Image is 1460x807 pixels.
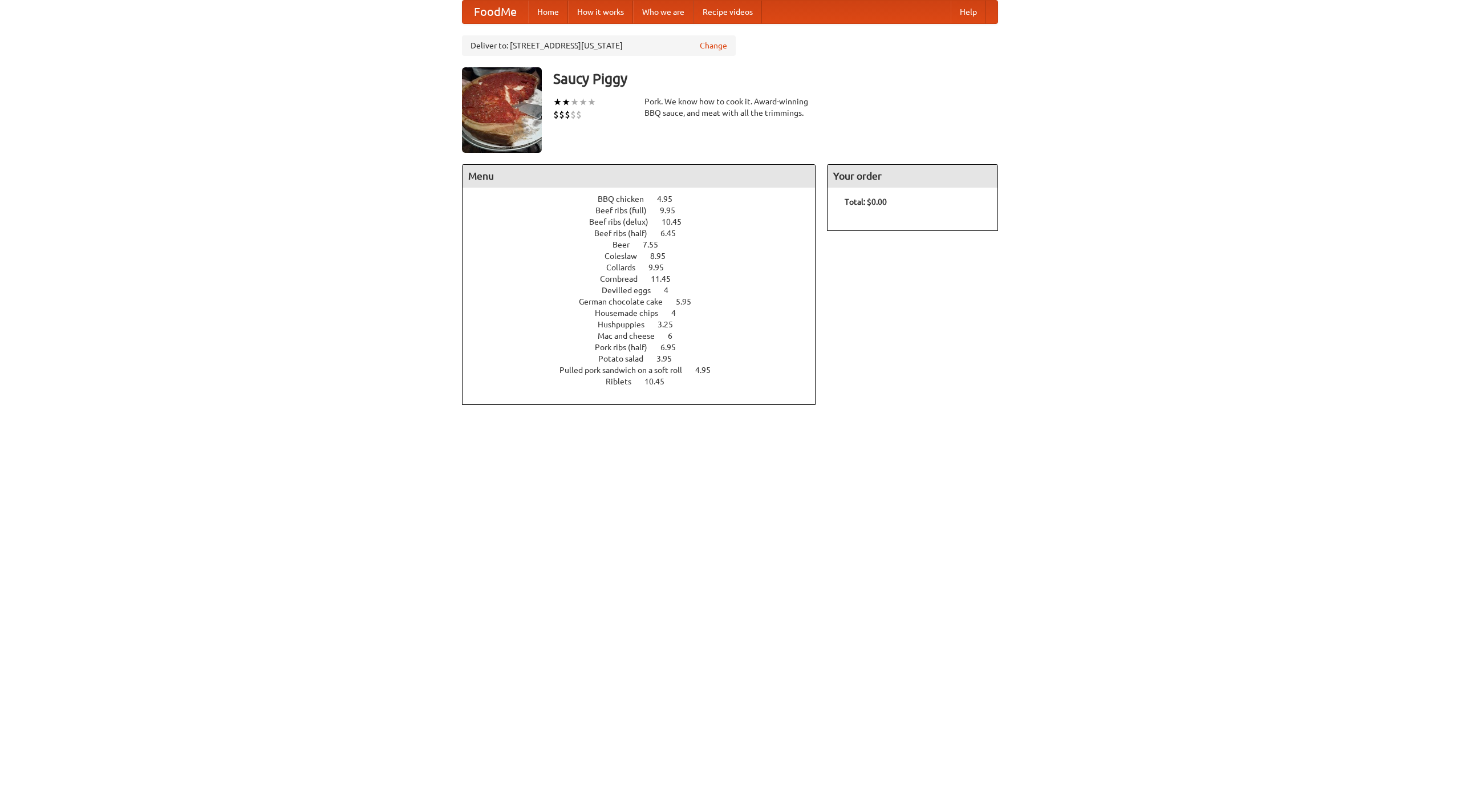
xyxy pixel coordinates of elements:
span: 5.95 [676,297,703,306]
li: $ [559,108,565,121]
a: Mac and cheese 6 [598,331,693,340]
a: BBQ chicken 4.95 [598,194,693,204]
a: Devilled eggs 4 [602,286,690,295]
span: 11.45 [651,274,682,283]
span: 9.95 [648,263,675,272]
span: Hushpuppies [598,320,656,329]
a: Pulled pork sandwich on a soft roll 4.95 [559,366,732,375]
li: $ [576,108,582,121]
span: Coleslaw [605,252,648,261]
li: ★ [562,96,570,108]
li: ★ [579,96,587,108]
span: Collards [606,263,647,272]
a: How it works [568,1,633,23]
span: 8.95 [650,252,677,261]
a: Housemade chips 4 [595,309,697,318]
a: Hushpuppies 3.25 [598,320,694,329]
b: Total: $0.00 [845,197,887,206]
span: 7.55 [643,240,670,249]
li: $ [565,108,570,121]
span: 4.95 [657,194,684,204]
img: angular.jpg [462,67,542,153]
span: Beer [613,240,641,249]
span: Devilled eggs [602,286,662,295]
a: Beef ribs (full) 9.95 [595,206,696,215]
div: Deliver to: [STREET_ADDRESS][US_STATE] [462,35,736,56]
li: $ [570,108,576,121]
h3: Saucy Piggy [553,67,998,90]
a: Beef ribs (half) 6.45 [594,229,697,238]
span: 4.95 [695,366,722,375]
a: Home [528,1,568,23]
h4: Your order [828,165,997,188]
li: ★ [587,96,596,108]
span: Pulled pork sandwich on a soft roll [559,366,693,375]
span: Pork ribs (half) [595,343,659,352]
a: Beef ribs (delux) 10.45 [589,217,703,226]
a: Coleslaw 8.95 [605,252,687,261]
span: 6.45 [660,229,687,238]
a: Change [700,40,727,51]
li: $ [553,108,559,121]
span: Housemade chips [595,309,670,318]
span: German chocolate cake [579,297,674,306]
span: Beef ribs (full) [595,206,658,215]
a: Collards 9.95 [606,263,685,272]
span: Cornbread [600,274,649,283]
a: Pork ribs (half) 6.95 [595,343,697,352]
a: FoodMe [463,1,528,23]
span: Beef ribs (half) [594,229,659,238]
span: Beef ribs (delux) [589,217,660,226]
li: ★ [570,96,579,108]
span: 6.95 [660,343,687,352]
a: Beer 7.55 [613,240,679,249]
span: 4 [671,309,687,318]
span: 9.95 [660,206,687,215]
span: 10.45 [644,377,676,386]
li: ★ [553,96,562,108]
a: Riblets 10.45 [606,377,686,386]
span: 3.25 [658,320,684,329]
span: 6 [668,331,684,340]
span: 10.45 [662,217,693,226]
span: 3.95 [656,354,683,363]
span: Riblets [606,377,643,386]
h4: Menu [463,165,815,188]
span: 4 [664,286,680,295]
span: BBQ chicken [598,194,655,204]
a: Recipe videos [693,1,762,23]
a: Potato salad 3.95 [598,354,693,363]
span: Potato salad [598,354,655,363]
a: German chocolate cake 5.95 [579,297,712,306]
div: Pork. We know how to cook it. Award-winning BBQ sauce, and meat with all the trimmings. [644,96,816,119]
a: Cornbread 11.45 [600,274,692,283]
span: Mac and cheese [598,331,666,340]
a: Help [951,1,986,23]
a: Who we are [633,1,693,23]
